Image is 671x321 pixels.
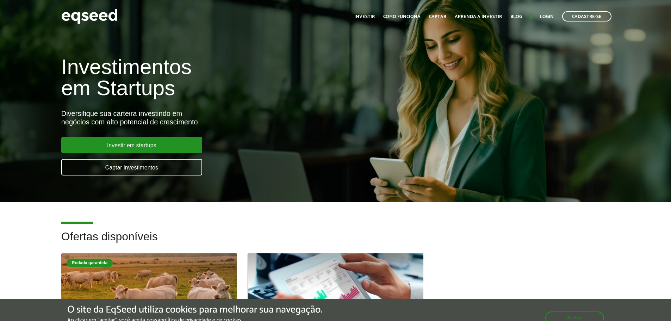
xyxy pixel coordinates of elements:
[429,14,446,19] a: Captar
[61,230,610,253] h2: Ofertas disponíveis
[562,11,611,21] a: Cadastre-se
[354,14,375,19] a: Investir
[67,304,322,315] h5: O site da EqSeed utiliza cookies para melhorar sua navegação.
[61,7,118,26] img: EqSeed
[455,14,502,19] a: Aprenda a investir
[61,56,386,99] h1: Investimentos em Startups
[510,14,522,19] a: Blog
[61,137,202,153] a: Investir em startups
[540,14,554,19] a: Login
[67,259,113,267] div: Rodada garantida
[383,14,421,19] a: Como funciona
[61,159,202,175] a: Captar investimentos
[61,109,386,126] div: Diversifique sua carteira investindo em negócios com alto potencial de crescimento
